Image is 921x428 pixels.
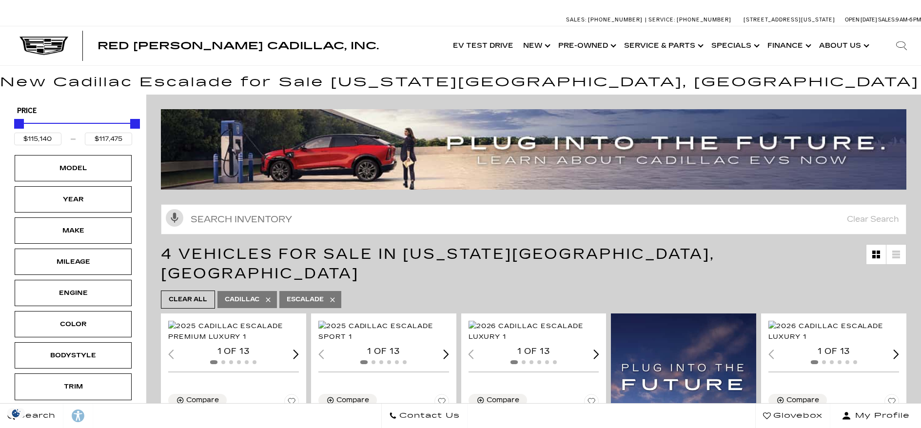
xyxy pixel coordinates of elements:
section: Click to Open Cookie Consent Modal [5,408,27,418]
span: Escalade [287,293,324,306]
a: Finance [763,26,814,65]
a: Sales: [PHONE_NUMBER] [566,17,645,22]
span: My Profile [851,409,910,423]
span: Service: [648,17,675,23]
div: 1 of 13 [768,346,899,357]
div: Engine [49,288,98,298]
img: 2026 Cadillac Escalade Luxury 1 [469,321,601,342]
div: Minimum Price [14,119,24,129]
span: Sales: [566,17,587,23]
span: Search [15,409,56,423]
div: Compare [336,396,369,405]
a: [STREET_ADDRESS][US_STATE] [744,17,835,23]
button: Save Vehicle [584,394,599,412]
span: Open [DATE] [845,17,877,23]
img: Opt-Out Icon [5,408,27,418]
a: Specials [706,26,763,65]
span: Clear All [169,293,207,306]
span: Red [PERSON_NAME] Cadillac, Inc. [98,40,379,52]
button: Save Vehicle [434,394,449,412]
img: ev-blog-post-banners4 [161,109,914,190]
svg: Click to toggle on voice search [166,209,183,227]
span: 4 Vehicles for Sale in [US_STATE][GEOGRAPHIC_DATA], [GEOGRAPHIC_DATA] [161,245,715,282]
div: Maximum Price [130,119,140,129]
div: Make [49,225,98,236]
a: Glovebox [755,404,830,428]
div: Price [14,116,132,145]
div: Model [49,163,98,174]
div: Next slide [593,350,599,359]
div: Bodystyle [49,350,98,361]
img: 2025 Cadillac Escalade Sport 1 [318,321,451,342]
span: Glovebox [771,409,823,423]
div: Trim [49,381,98,392]
div: 1 / 2 [168,321,300,342]
img: 2025 Cadillac Escalade Premium Luxury 1 [168,321,300,342]
a: Contact Us [381,404,468,428]
a: EV Test Drive [448,26,518,65]
span: [PHONE_NUMBER] [588,17,643,23]
div: EngineEngine [15,280,132,306]
span: Sales: [878,17,896,23]
h5: Price [17,107,129,116]
button: Save Vehicle [884,394,899,412]
span: 9 AM-6 PM [896,17,921,23]
input: Minimum [14,133,61,145]
button: Compare Vehicle [168,394,227,407]
input: Search Inventory [161,204,906,234]
div: Year [49,194,98,205]
div: 1 / 2 [318,321,451,342]
div: Compare [487,396,519,405]
div: MakeMake [15,217,132,244]
div: BodystyleBodystyle [15,342,132,369]
span: [PHONE_NUMBER] [677,17,731,23]
img: 2026 Cadillac Escalade Luxury 1 [768,321,901,342]
button: Compare Vehicle [469,394,527,407]
button: Open user profile menu [830,404,921,428]
div: ModelModel [15,155,132,181]
a: Red [PERSON_NAME] Cadillac, Inc. [98,41,379,51]
img: Cadillac Dark Logo with Cadillac White Text [20,37,68,55]
span: Cadillac [225,293,259,306]
button: Compare Vehicle [318,394,377,407]
button: Save Vehicle [284,394,299,412]
div: ColorColor [15,311,132,337]
div: 1 of 13 [318,346,449,357]
a: Service: [PHONE_NUMBER] [645,17,734,22]
div: Next slide [293,350,299,359]
button: Compare Vehicle [768,394,827,407]
a: Service & Parts [619,26,706,65]
div: Mileage [49,256,98,267]
div: 1 / 2 [469,321,601,342]
div: Next slide [443,350,449,359]
div: 1 of 13 [469,346,599,357]
div: 1 of 13 [168,346,299,357]
input: Maximum [85,133,132,145]
a: Pre-Owned [553,26,619,65]
div: Next slide [893,350,899,359]
div: YearYear [15,186,132,213]
span: Contact Us [397,409,460,423]
a: About Us [814,26,872,65]
div: 1 / 2 [768,321,901,342]
div: Color [49,319,98,330]
div: Compare [186,396,219,405]
a: New [518,26,553,65]
div: Compare [786,396,819,405]
div: TrimTrim [15,373,132,400]
div: MileageMileage [15,249,132,275]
